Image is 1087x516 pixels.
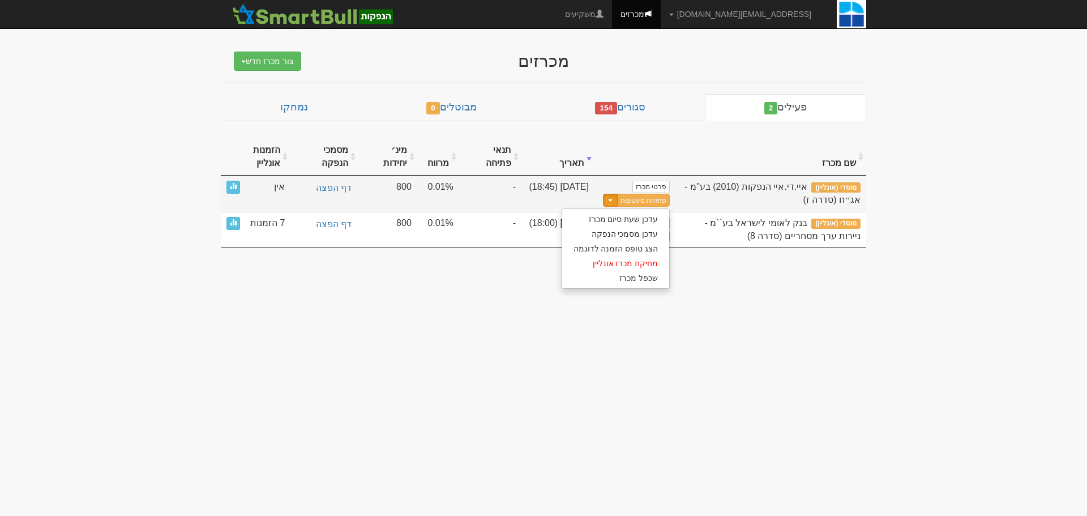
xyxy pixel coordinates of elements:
[459,176,521,212] td: -
[274,181,285,194] span: אין
[811,182,861,193] span: מוסדי (אונליין)
[764,102,778,114] span: 2
[705,218,861,241] span: בנק לאומי לישראל בע``מ - ניירות ערך מסחריים (סדרה 8)
[562,256,670,271] a: מחיקת מכרז אונליין
[617,194,670,207] button: פתיחת מעטפות
[459,138,521,176] th: תנאי פתיחה : activate to sort column ascending
[562,271,670,285] a: שכפל מכרז
[521,212,594,248] td: [DATE] (18:00)
[221,94,367,121] a: נמחקו
[426,102,440,114] span: 0
[358,138,417,176] th: מינ׳ יחידות : activate to sort column ascending
[358,176,417,212] td: 800
[562,227,670,241] a: עדכן מסמכי הנפקה
[323,52,764,70] div: מכרזים
[811,219,861,229] span: מוסדי (אונליין)
[417,176,459,212] td: 0.01%
[250,217,285,230] span: 7 הזמנות
[562,212,670,227] a: עדכן שעת סיום מכרז
[675,138,866,176] th: שם מכרז : activate to sort column ascending
[632,181,670,193] a: פרטי מכרז
[595,102,617,114] span: 154
[705,94,866,121] a: פעילים
[536,94,705,121] a: סגורים
[417,138,459,176] th: מרווח : activate to sort column ascending
[221,138,290,176] th: הזמנות אונליין : activate to sort column ascending
[562,241,670,256] a: הצג טופס הזמנה לדוגמה
[521,138,594,176] th: תאריך : activate to sort column ascending
[459,212,521,248] td: -
[296,181,353,196] a: דף הפצה
[521,176,594,212] td: [DATE] (18:45)
[358,212,417,248] td: 800
[296,217,353,232] a: דף הפצה
[684,182,861,204] span: איי.די.איי הנפקות (2010) בע"מ - אג״ח (סדרה ז)
[234,52,301,71] button: צור מכרז חדש
[367,94,536,121] a: מבוטלים
[290,138,358,176] th: מסמכי הנפקה : activate to sort column ascending
[417,212,459,248] td: 0.01%
[229,3,396,25] img: SmartBull Logo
